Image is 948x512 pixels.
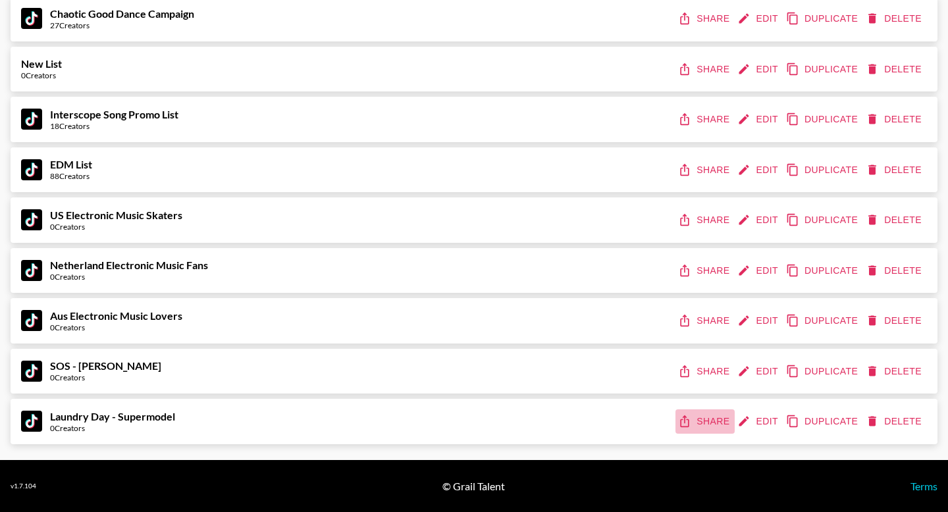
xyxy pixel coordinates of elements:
[11,482,36,490] div: v 1.7.104
[50,222,182,232] div: 0 Creators
[50,309,182,322] strong: Aus Electronic Music Lovers
[21,109,42,130] img: TikTok
[783,409,863,434] button: duplicate
[783,107,863,132] button: duplicate
[863,359,927,384] button: delete
[21,209,42,230] img: TikTok
[735,57,783,82] button: edit
[863,259,927,283] button: delete
[50,7,194,20] strong: Chaotic Good Dance Campaign
[735,409,783,434] button: edit
[863,57,927,82] button: delete
[21,70,62,80] div: 0 Creators
[783,57,863,82] button: duplicate
[863,158,927,182] button: delete
[735,359,783,384] button: edit
[21,411,42,432] img: TikTok
[863,107,927,132] button: delete
[675,208,735,232] button: share
[735,259,783,283] button: edit
[910,480,937,492] a: Terms
[675,259,735,283] button: share
[783,158,863,182] button: duplicate
[735,107,783,132] button: edit
[783,259,863,283] button: duplicate
[50,322,182,332] div: 0 Creators
[50,372,161,382] div: 0 Creators
[50,171,92,181] div: 88 Creators
[50,359,161,372] strong: SOS - [PERSON_NAME]
[675,409,735,434] button: share
[21,57,62,70] strong: New List
[675,7,735,31] button: share
[21,361,42,382] img: TikTok
[863,208,927,232] button: delete
[50,423,175,433] div: 0 Creators
[675,107,735,132] button: share
[783,309,863,333] button: duplicate
[50,158,92,170] strong: EDM List
[50,121,178,131] div: 18 Creators
[783,359,863,384] button: duplicate
[21,8,42,29] img: TikTok
[735,208,783,232] button: edit
[863,7,927,31] button: delete
[783,208,863,232] button: duplicate
[50,209,182,221] strong: US Electronic Music Skaters
[735,309,783,333] button: edit
[675,158,735,182] button: share
[50,20,194,30] div: 27 Creators
[442,480,505,493] div: © Grail Talent
[863,409,927,434] button: delete
[50,259,208,271] strong: Netherland Electronic Music Fans
[21,260,42,281] img: TikTok
[50,108,178,120] strong: Interscope Song Promo List
[50,410,175,422] strong: Laundry Day - Supermodel
[735,7,783,31] button: edit
[50,272,208,282] div: 0 Creators
[863,309,927,333] button: delete
[21,159,42,180] img: TikTok
[675,57,735,82] button: share
[675,359,735,384] button: share
[735,158,783,182] button: edit
[783,7,863,31] button: duplicate
[675,309,735,333] button: share
[21,310,42,331] img: TikTok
